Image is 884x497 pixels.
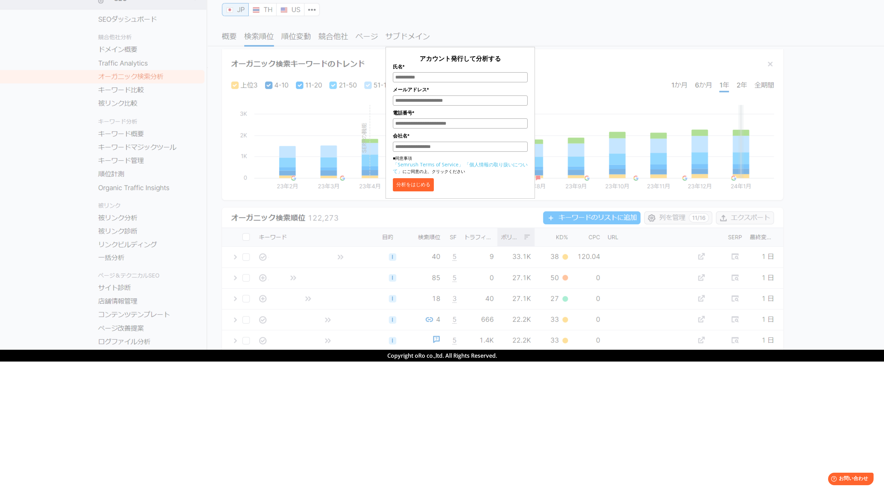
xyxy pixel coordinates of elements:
[420,54,501,63] span: アカウント発行して分析する
[393,86,528,93] label: メールアドレス*
[393,109,528,117] label: 電話番号*
[393,161,463,168] a: 「Semrush Terms of Service」
[393,178,434,191] button: 分析をはじめる
[393,161,528,174] a: 「個人情報の取り扱いについて」
[387,352,497,359] span: Copyright oRo co.,ltd. All Rights Reserved.
[393,155,528,175] p: ■同意事項 にご同意の上、クリックください
[822,470,876,489] iframe: Help widget launcher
